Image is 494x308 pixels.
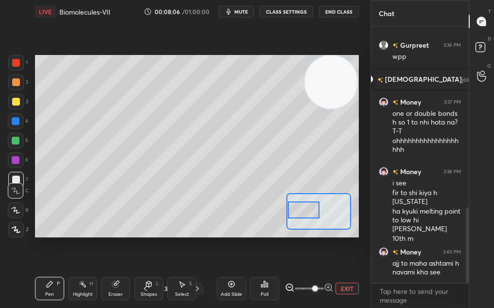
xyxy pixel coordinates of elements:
div: 10th m [PERSON_NAME] tha [392,234,461,253]
img: no-rating-badge.077c3623.svg [392,43,398,48]
div: LIVE [35,6,55,18]
img: 81964519_3ED7FC66-C41C-40E4-82AF-FB12F21E7B64.png [379,97,388,107]
button: EXIT [335,283,359,294]
div: Shapes [141,292,157,297]
img: no-rating-badge.077c3623.svg [392,250,398,255]
div: 7 [8,172,28,187]
img: default.png [379,40,388,50]
div: L [156,281,159,286]
div: Add Slide [221,292,242,297]
div: X [8,202,29,218]
div: i see [392,179,461,188]
div: H [89,281,93,286]
div: Highlight [73,292,93,297]
div: 2 [8,74,28,90]
p: T [488,8,491,15]
img: no-rating-badge.077c3623.svg [392,100,398,105]
div: fir to shi kiya h [US_STATE] [392,188,461,207]
h6: Money [398,166,421,177]
div: Select [175,292,189,297]
div: Pen [45,292,54,297]
button: mute [219,6,254,18]
img: 81964519_3ED7FC66-C41C-40E4-82AF-FB12F21E7B64.png [379,247,388,257]
span: [DEMOGRAPHIC_DATA] [385,75,462,83]
span: joined [462,75,481,83]
div: Eraser [108,292,123,297]
p: Chat [371,0,402,26]
button: CLASS SETTINGS [260,6,313,18]
div: wpp [392,52,461,62]
div: Poll [261,292,268,297]
div: ohhhhhhhhhhhhhhhhhhh [392,136,461,155]
div: C [8,183,29,199]
div: grid [371,27,469,283]
div: P [57,281,60,286]
p: D [488,35,491,42]
div: 1 [8,55,28,71]
span: mute [234,8,248,15]
div: S [189,281,192,286]
img: no-rating-badge.077c3623.svg [392,169,398,175]
div: 6 [8,152,28,168]
p: G [487,62,491,70]
h4: Biomolecules-VII [59,7,110,17]
div: 5 [8,133,28,148]
h6: Money [398,97,421,107]
div: 3:37 PM [444,99,461,105]
div: one or double bonds h so 1 to nhi hota na? T-T [392,109,461,136]
img: 81964519_3ED7FC66-C41C-40E4-82AF-FB12F21E7B64.png [379,167,388,177]
div: 4 [8,113,28,129]
div: 3:36 PM [443,42,461,48]
div: ha kyuki melting point to low hi [PERSON_NAME] [392,207,461,234]
div: Z [8,222,29,237]
img: no-rating-badge.077c3623.svg [377,77,383,83]
h6: Gurpreet [398,40,429,50]
h6: Money [398,247,421,257]
div: ajj to maha ashtami h navami kha see [392,259,461,277]
button: End Class [319,6,359,18]
div: 3:40 PM [443,249,461,255]
div: 3 [8,94,28,109]
div: 3:38 PM [443,169,461,175]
